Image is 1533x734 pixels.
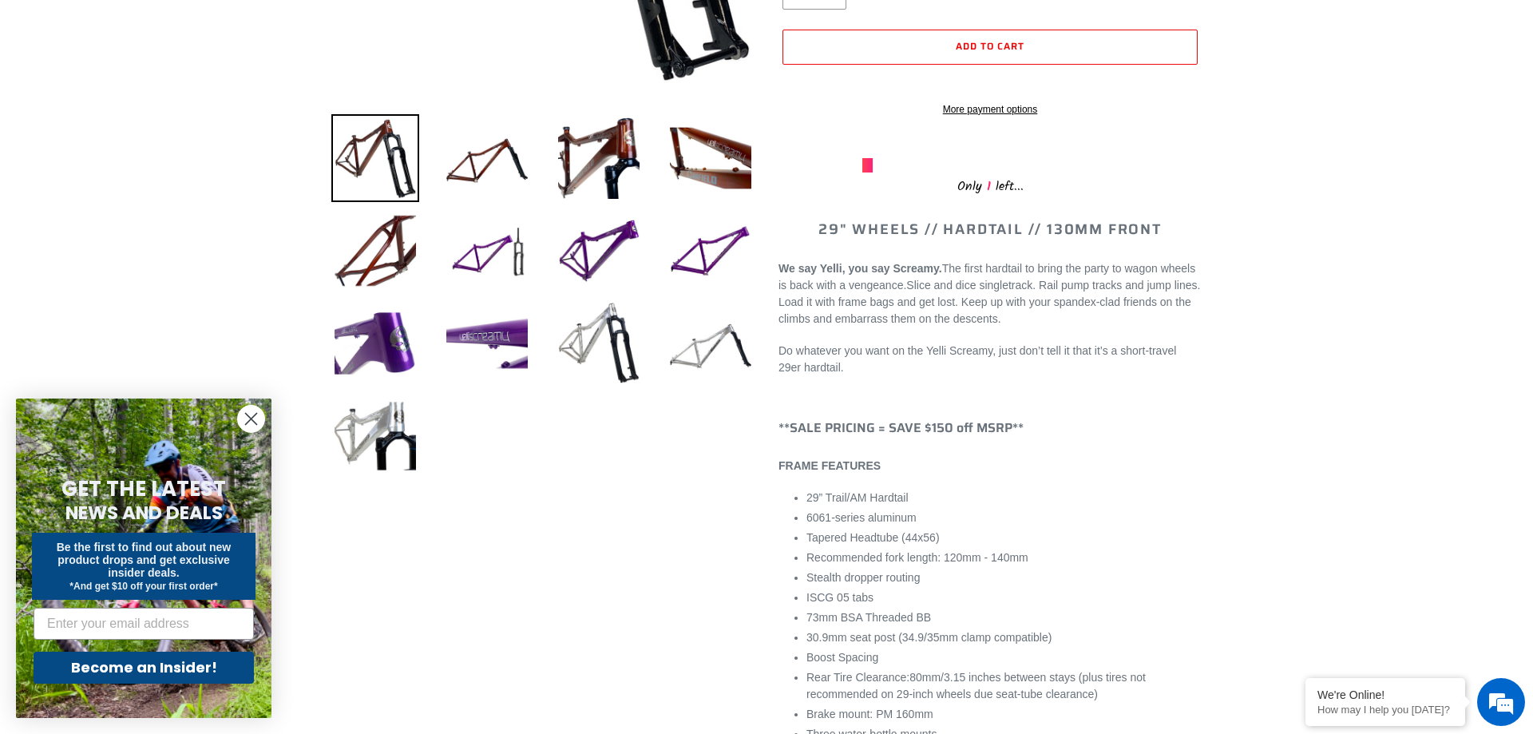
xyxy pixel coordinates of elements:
input: Enter your email address [34,608,254,640]
p: Slice and dice singletrack. Rail pump tracks and jump lines. Load it with frame bags and get lost... [778,260,1202,327]
span: Brake mount: PM 160mm [806,708,933,720]
p: How may I help you today? [1317,704,1453,716]
img: Load image into Gallery viewer, YELLI SCREAMY - Frame + Fork [443,114,531,202]
img: Load image into Gallery viewer, YELLI SCREAMY - Frame + Fork [443,207,531,295]
span: 73mm BSA Threaded BB [806,611,931,624]
img: Load image into Gallery viewer, YELLI SCREAMY - Frame + Fork [667,300,755,387]
button: Close dialog [237,405,265,433]
span: 80mm/3.15 inches between stays (plus tires not recommended on 29-inch wheels due seat-tube cleara... [806,671,1146,700]
button: Become an Insider! [34,652,254,684]
img: Load image into Gallery viewer, YELLI SCREAMY - Frame + Fork [443,300,531,387]
span: Recommended fork length: 120mm - 140mm [806,551,1028,564]
span: Add to cart [956,38,1024,54]
span: GET THE LATEST [61,474,226,503]
img: Load image into Gallery viewer, YELLI SCREAMY - Frame + Fork [331,392,419,480]
span: 29” Trail/AM Hardtail [806,491,909,504]
button: Add to cart [782,30,1198,65]
img: Load image into Gallery viewer, YELLI SCREAMY - Frame + Fork [555,300,643,387]
span: 30.9mm seat post (34.9/35mm clamp compatible) [806,631,1052,644]
span: Tapered Headtube (44x56) [806,531,940,544]
b: FRAME FEATURES [778,459,881,472]
span: 29" WHEELS // HARDTAIL // 130MM FRONT [818,218,1162,240]
h4: **SALE PRICING = SAVE $150 off MSRP** [778,420,1202,435]
span: 1 [982,177,996,196]
div: We're Online! [1317,688,1453,701]
a: More payment options [782,102,1198,117]
span: *And get $10 off your first order* [69,581,217,592]
span: Be the first to find out about new product drops and get exclusive insider deals. [57,541,232,579]
span: Do whatever you want on the Yelli Screamy, just don’t tell it that it’s a short-travel 29er hardt... [778,344,1176,374]
img: Load image into Gallery viewer, YELLI SCREAMY - Frame + Fork [667,207,755,295]
li: Rear Tire Clearance: [806,669,1202,703]
img: Load image into Gallery viewer, YELLI SCREAMY - Frame + Fork [331,300,419,387]
span: ISCG 05 tabs [806,591,873,604]
img: Load image into Gallery viewer, YELLI SCREAMY - Frame + Fork [331,207,419,295]
span: The first hardtail to bring the party to wagon wheels is back with a vengeance. [778,262,1195,292]
img: Load image into Gallery viewer, YELLI SCREAMY - Frame + Fork [555,114,643,202]
img: Load image into Gallery viewer, YELLI SCREAMY - Frame + Fork [555,207,643,295]
span: 6061-series aluminum [806,511,917,524]
span: Stealth dropper routing [806,571,920,584]
span: Boost Spacing [806,651,878,664]
img: Load image into Gallery viewer, YELLI SCREAMY - Frame + Fork [667,114,755,202]
img: Load image into Gallery viewer, YELLI SCREAMY - Frame + Fork [331,114,419,202]
span: NEWS AND DEALS [65,500,223,526]
b: We say Yelli, you say Screamy. [778,262,942,275]
div: Only left... [862,173,1118,197]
